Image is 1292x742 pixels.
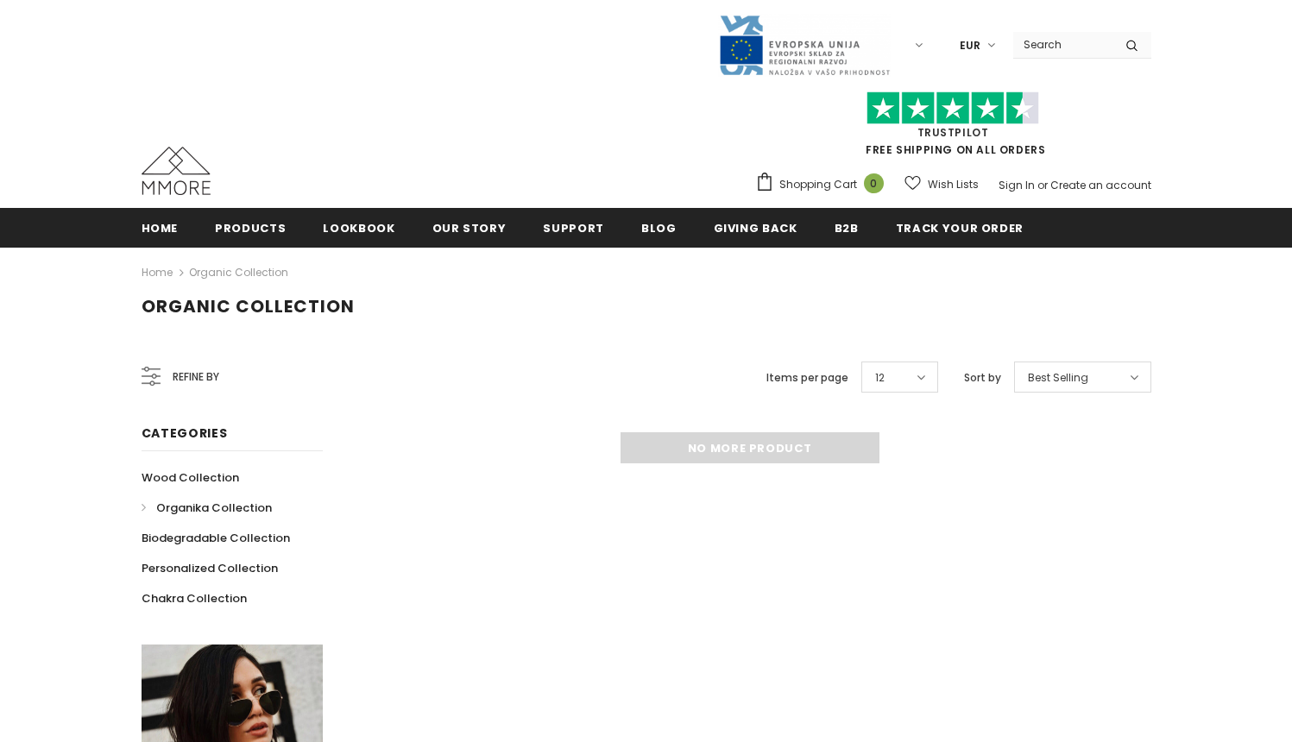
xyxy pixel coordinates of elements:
[896,208,1024,247] a: Track your order
[1037,178,1048,192] span: or
[755,172,892,198] a: Shopping Cart 0
[766,369,848,387] label: Items per page
[323,220,394,236] span: Lookbook
[142,469,239,486] span: Wood Collection
[215,208,286,247] a: Products
[142,220,179,236] span: Home
[156,500,272,516] span: Organika Collection
[904,169,979,199] a: Wish Lists
[142,530,290,546] span: Biodegradable Collection
[999,178,1035,192] a: Sign In
[1013,32,1112,57] input: Search Site
[755,99,1151,157] span: FREE SHIPPING ON ALL ORDERS
[543,208,604,247] a: support
[928,176,979,193] span: Wish Lists
[1028,369,1088,387] span: Best Selling
[779,176,857,193] span: Shopping Cart
[835,220,859,236] span: B2B
[714,208,797,247] a: Giving back
[142,493,272,523] a: Organika Collection
[641,208,677,247] a: Blog
[142,560,278,576] span: Personalized Collection
[896,220,1024,236] span: Track your order
[864,173,884,193] span: 0
[142,553,278,583] a: Personalized Collection
[142,294,355,318] span: Organic Collection
[714,220,797,236] span: Giving back
[835,208,859,247] a: B2B
[718,37,891,52] a: Javni Razpis
[142,462,239,493] a: Wood Collection
[543,220,604,236] span: support
[960,37,980,54] span: EUR
[867,91,1039,125] img: Trust Pilot Stars
[432,208,507,247] a: Our Story
[323,208,394,247] a: Lookbook
[142,583,247,613] a: Chakra Collection
[142,590,247,607] span: Chakra Collection
[917,125,989,140] a: Trustpilot
[142,208,179,247] a: Home
[964,369,1001,387] label: Sort by
[189,265,288,280] a: Organic Collection
[432,220,507,236] span: Our Story
[142,523,290,553] a: Biodegradable Collection
[641,220,677,236] span: Blog
[142,147,211,195] img: MMORE Cases
[142,262,173,283] a: Home
[1050,178,1151,192] a: Create an account
[142,424,228,442] span: Categories
[173,368,219,387] span: Refine by
[875,369,885,387] span: 12
[718,14,891,77] img: Javni Razpis
[215,220,286,236] span: Products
